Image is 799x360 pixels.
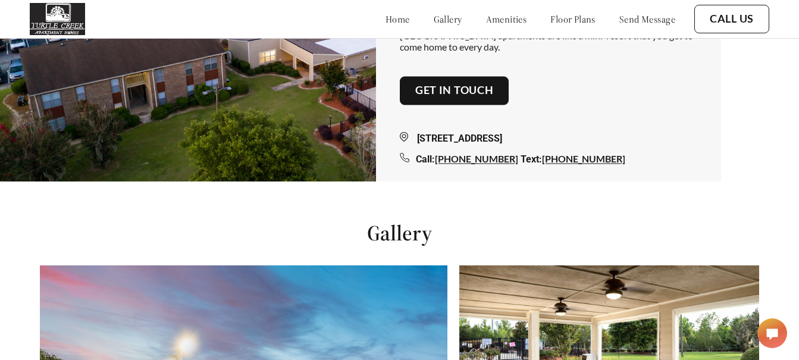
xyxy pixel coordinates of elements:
p: [GEOGRAPHIC_DATA] apartments are like a mini-resort that you get to come home to every day. [400,30,697,52]
button: Get in touch [400,77,509,105]
a: Get in touch [415,84,494,98]
button: Call Us [694,5,769,33]
a: gallery [434,13,462,25]
a: Call Us [710,12,754,26]
span: Call: [416,154,435,165]
a: floor plans [550,13,596,25]
img: Company logo [30,3,85,35]
span: Text: [521,154,542,165]
a: send message [619,13,675,25]
a: [PHONE_NUMBER] [435,153,518,164]
a: [PHONE_NUMBER] [542,153,625,164]
div: [STREET_ADDRESS] [400,132,697,146]
a: amenities [486,13,527,25]
a: home [386,13,410,25]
